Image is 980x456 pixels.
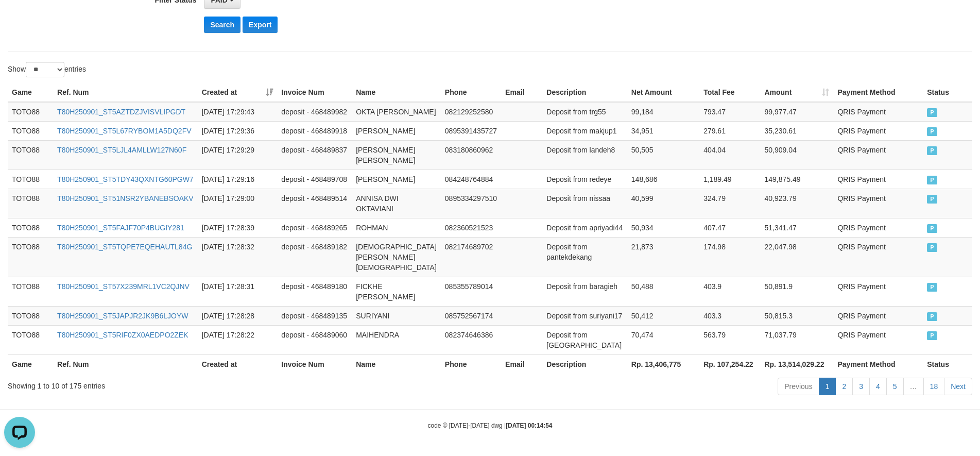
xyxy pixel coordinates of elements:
[441,170,501,189] td: 084248764884
[352,218,441,237] td: ROHMAN
[198,325,278,354] td: [DATE] 17:28:22
[819,378,836,395] a: 1
[8,170,53,189] td: TOTO88
[760,83,833,102] th: Amount: activate to sort column ascending
[833,277,923,306] td: QRIS Payment
[627,121,699,140] td: 34,951
[352,140,441,170] td: [PERSON_NAME] [PERSON_NAME]
[760,237,833,277] td: 22,047.98
[627,189,699,218] td: 40,599
[542,189,627,218] td: Deposit from nissaa
[8,218,53,237] td: TOTO88
[198,189,278,218] td: [DATE] 17:29:00
[441,83,501,102] th: Phone
[627,218,699,237] td: 50,934
[8,189,53,218] td: TOTO88
[760,277,833,306] td: 50,891.9
[441,140,501,170] td: 083180860962
[441,277,501,306] td: 085355789014
[923,378,945,395] a: 18
[627,237,699,277] td: 21,873
[441,325,501,354] td: 082374646386
[352,189,441,218] td: ANNISA DWI OKTAVIANI
[277,102,352,122] td: deposit - 468489982
[57,243,192,251] a: T80H250901_ST5TQPE7EQEHAUTL84G
[927,331,937,340] span: PAID
[8,83,53,102] th: Game
[277,189,352,218] td: deposit - 468489514
[277,170,352,189] td: deposit - 468489708
[542,306,627,325] td: Deposit from suriyani17
[886,378,904,395] a: 5
[352,102,441,122] td: OKTA [PERSON_NAME]
[927,127,937,136] span: PAID
[352,83,441,102] th: Name
[833,170,923,189] td: QRIS Payment
[8,377,401,391] div: Showing 1 to 10 of 175 entries
[627,140,699,170] td: 50,505
[699,354,760,374] th: Rp. 107,254.22
[760,218,833,237] td: 51,341.47
[277,306,352,325] td: deposit - 468489135
[8,306,53,325] td: TOTO88
[923,354,972,374] th: Status
[835,378,853,395] a: 2
[198,170,278,189] td: [DATE] 17:29:16
[627,83,699,102] th: Net Amount
[501,83,542,102] th: Email
[760,170,833,189] td: 149,875.49
[699,306,760,325] td: 403.3
[352,277,441,306] td: FICKHE [PERSON_NAME]
[927,283,937,292] span: PAID
[441,354,501,374] th: Phone
[542,140,627,170] td: Deposit from landeh8
[699,189,760,218] td: 324.79
[699,325,760,354] td: 563.79
[198,306,278,325] td: [DATE] 17:28:28
[923,83,972,102] th: Status
[903,378,924,395] a: …
[8,62,86,77] label: Show entries
[4,4,35,35] button: Open LiveChat chat widget
[57,146,186,154] a: T80H250901_ST5LJL4AMLLW127N60F
[542,102,627,122] td: Deposit from trg55
[927,312,937,321] span: PAID
[699,83,760,102] th: Total Fee
[927,146,937,155] span: PAID
[760,306,833,325] td: 50,815.3
[277,83,352,102] th: Invoice Num
[57,175,194,183] a: T80H250901_ST5TDY43QXNTG60PGW7
[542,277,627,306] td: Deposit from baragieh
[833,354,923,374] th: Payment Method
[277,277,352,306] td: deposit - 468489180
[277,140,352,170] td: deposit - 468489837
[57,331,188,339] a: T80H250901_ST5RIF0ZX0AEDPO2ZEK
[198,121,278,140] td: [DATE] 17:29:36
[927,195,937,204] span: PAID
[833,237,923,277] td: QRIS Payment
[699,218,760,237] td: 407.47
[352,237,441,277] td: [DEMOGRAPHIC_DATA][PERSON_NAME][DEMOGRAPHIC_DATA]
[833,140,923,170] td: QRIS Payment
[57,312,188,320] a: T80H250901_ST5JAPJR2JK9B6LJOYW
[53,83,198,102] th: Ref. Num
[501,354,542,374] th: Email
[760,121,833,140] td: 35,230.61
[198,277,278,306] td: [DATE] 17:28:31
[428,422,553,429] small: code © [DATE]-[DATE] dwg |
[53,354,198,374] th: Ref. Num
[927,108,937,117] span: PAID
[198,354,278,374] th: Created at
[352,121,441,140] td: [PERSON_NAME]
[8,325,53,354] td: TOTO88
[833,218,923,237] td: QRIS Payment
[198,102,278,122] td: [DATE] 17:29:43
[277,218,352,237] td: deposit - 468489265
[699,102,760,122] td: 793.47
[243,16,278,33] button: Export
[760,325,833,354] td: 71,037.79
[352,306,441,325] td: SURIYANI
[277,237,352,277] td: deposit - 468489182
[833,83,923,102] th: Payment Method
[8,237,53,277] td: TOTO88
